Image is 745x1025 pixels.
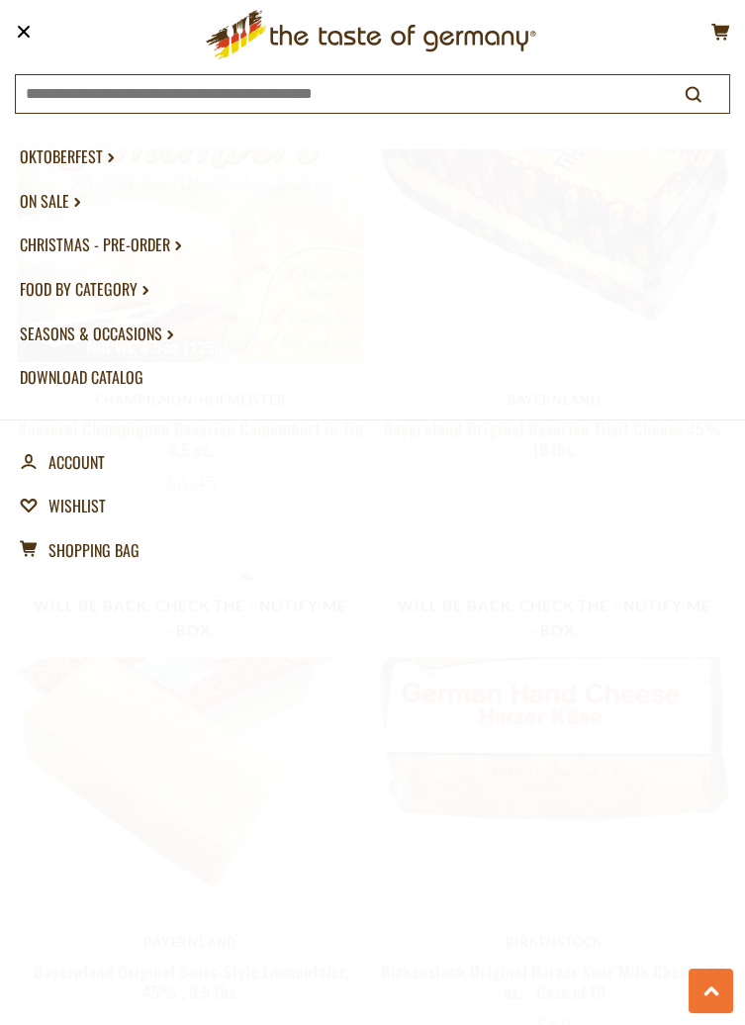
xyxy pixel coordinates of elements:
[20,440,105,485] a: Account
[20,312,725,356] a: Seasons & Occasions
[20,528,725,573] a: Shopping bag
[20,179,725,224] a: On Sale
[20,135,725,179] a: Oktoberfest
[20,484,725,528] a: Wishlist
[20,355,725,400] a: Download Catalog
[20,267,725,312] a: Food By Category
[20,223,725,267] a: Christmas - PRE-ORDER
